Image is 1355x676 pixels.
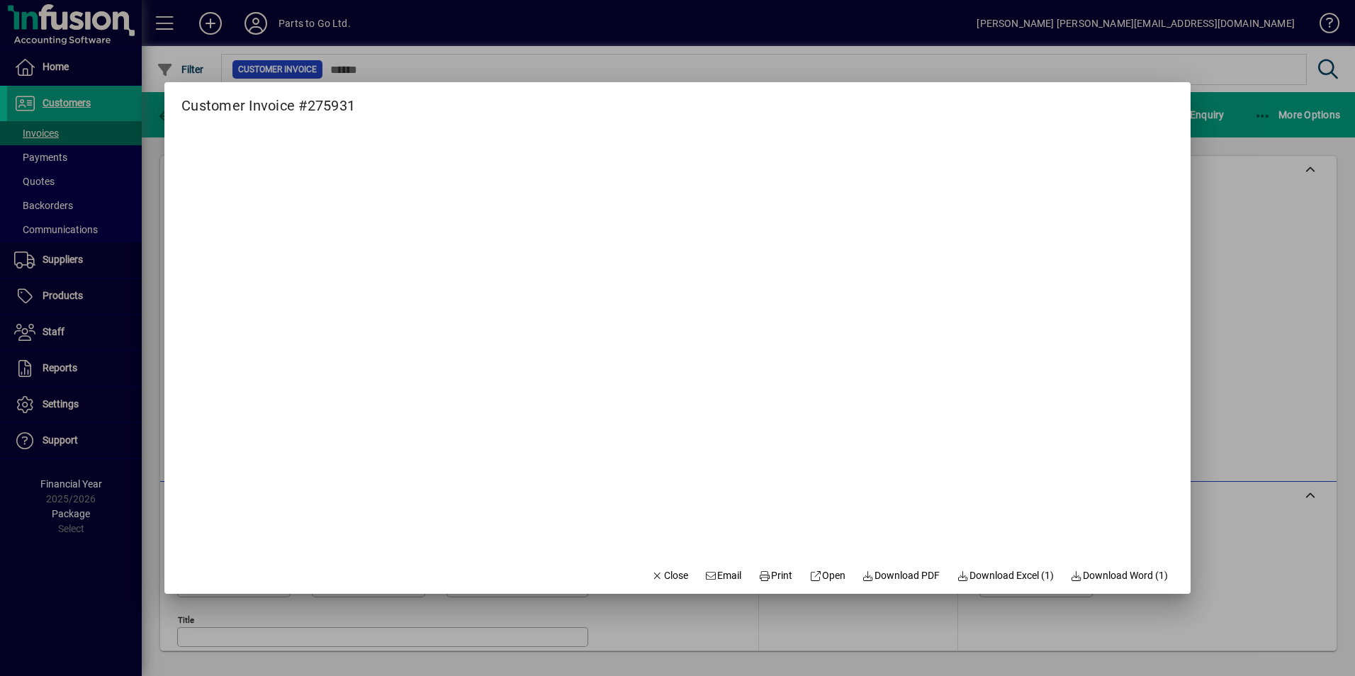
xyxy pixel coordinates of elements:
span: Email [705,568,742,583]
span: Download Word (1) [1071,568,1169,583]
button: Download Excel (1) [951,563,1059,588]
button: Download Word (1) [1065,563,1174,588]
span: Print [758,568,792,583]
a: Open [804,563,851,588]
span: Download Excel (1) [957,568,1054,583]
h2: Customer Invoice #275931 [164,82,372,117]
button: Close [646,563,694,588]
a: Download PDF [857,563,946,588]
button: Email [699,563,748,588]
span: Open [809,568,845,583]
span: Close [651,568,688,583]
span: Download PDF [862,568,940,583]
button: Print [753,563,798,588]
